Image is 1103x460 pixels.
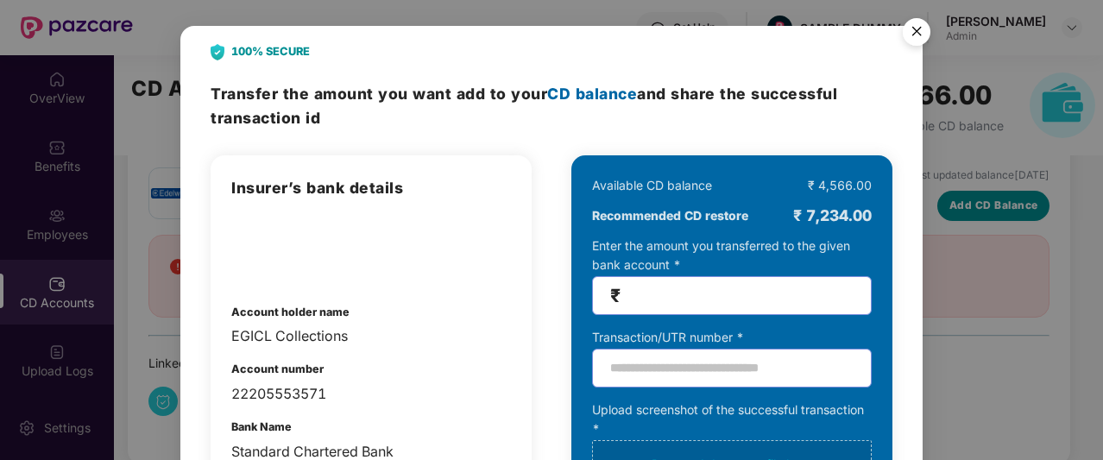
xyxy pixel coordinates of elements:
img: svg+xml;base64,PHN2ZyB4bWxucz0iaHR0cDovL3d3dy53My5vcmcvMjAwMC9zdmciIHdpZHRoPSIyNCIgaGVpZ2h0PSIyOC... [211,44,224,60]
b: Bank Name [231,420,292,433]
b: Account holder name [231,306,350,318]
b: Recommended CD restore [592,206,748,225]
div: ₹ 7,234.00 [793,204,872,228]
h3: Insurer’s bank details [231,176,511,200]
h3: Transfer the amount and share the successful transaction id [211,82,892,129]
img: svg+xml;base64,PHN2ZyB4bWxucz0iaHR0cDovL3d3dy53My5vcmcvMjAwMC9zdmciIHdpZHRoPSI1NiIgaGVpZ2h0PSI1Ni... [892,10,941,59]
div: Enter the amount you transferred to the given bank account * [592,236,872,315]
span: you want add to your [378,85,637,103]
div: Available CD balance [592,176,712,195]
div: 22205553571 [231,383,511,405]
span: CD balance [547,85,637,103]
b: 100% SECURE [231,43,310,60]
img: admin-overview [231,217,321,278]
b: Account number [231,362,324,375]
div: EGICL Collections [231,325,511,347]
button: Close [892,9,939,56]
div: ₹ 4,566.00 [808,176,872,195]
div: Transaction/UTR number * [592,328,872,347]
span: ₹ [610,286,621,306]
